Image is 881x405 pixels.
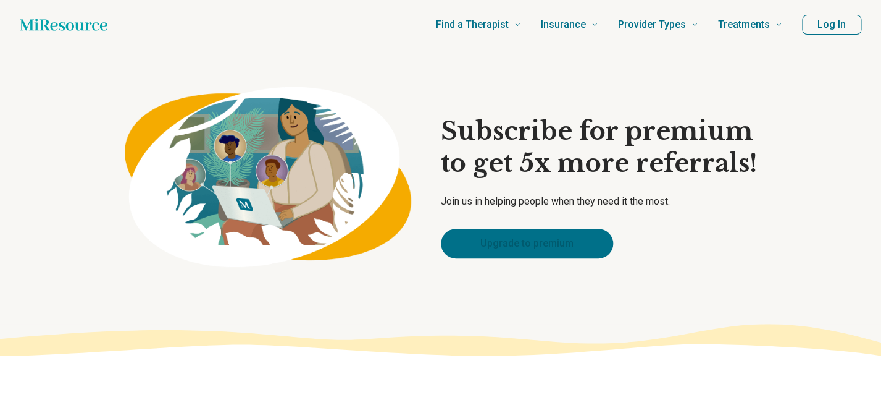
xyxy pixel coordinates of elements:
span: Insurance [541,16,586,33]
span: Find a Therapist [436,16,509,33]
p: Join us in helping people when they need it the most. [441,194,757,209]
h1: Subscribe for premium to get 5x more referrals! [441,115,757,179]
button: Log In [802,15,861,35]
a: Upgrade to premium [441,229,613,258]
a: Home page [20,12,107,37]
span: Treatments [718,16,770,33]
span: Provider Types [618,16,686,33]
